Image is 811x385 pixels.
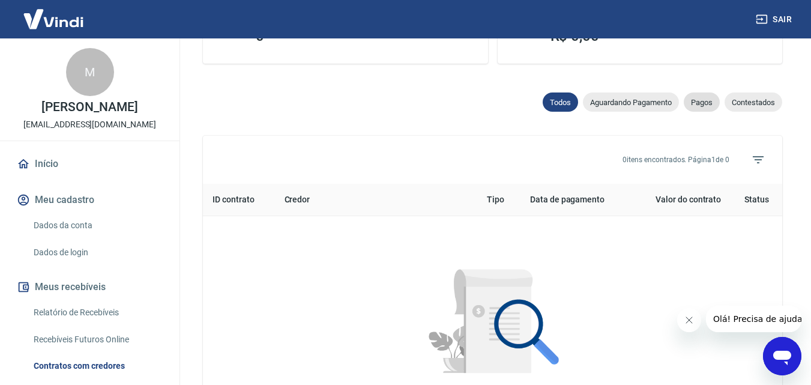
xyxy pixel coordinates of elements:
[14,187,165,213] button: Meu cadastro
[684,92,720,112] div: Pagos
[14,1,92,37] img: Vindi
[7,8,101,18] span: Olá! Precisa de ajuda?
[725,98,782,107] span: Contestados
[623,154,729,165] p: 0 itens encontrados. Página 1 de 0
[29,327,165,352] a: Recebíveis Futuros Online
[23,118,156,131] p: [EMAIL_ADDRESS][DOMAIN_NAME]
[275,184,478,216] th: Credor
[477,184,520,216] th: Tipo
[29,354,165,378] a: Contratos com credores
[14,151,165,177] a: Início
[725,92,782,112] div: Contestados
[583,98,679,107] span: Aguardando Pagamento
[29,213,165,238] a: Dados da conta
[744,145,773,174] span: Filtros
[66,48,114,96] div: M
[29,240,165,265] a: Dados de login
[753,8,797,31] button: Sair
[631,184,731,216] th: Valor do contrato
[706,306,801,332] iframe: Mensagem da empresa
[543,98,578,107] span: Todos
[677,308,701,332] iframe: Fechar mensagem
[583,92,679,112] div: Aguardando Pagamento
[684,98,720,107] span: Pagos
[520,184,631,216] th: Data de pagamento
[41,101,137,114] p: [PERSON_NAME]
[763,337,801,375] iframe: Botão para abrir a janela de mensagens
[14,274,165,300] button: Meus recebíveis
[731,184,782,216] th: Status
[203,184,275,216] th: ID contrato
[543,92,578,112] div: Todos
[29,300,165,325] a: Relatório de Recebíveis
